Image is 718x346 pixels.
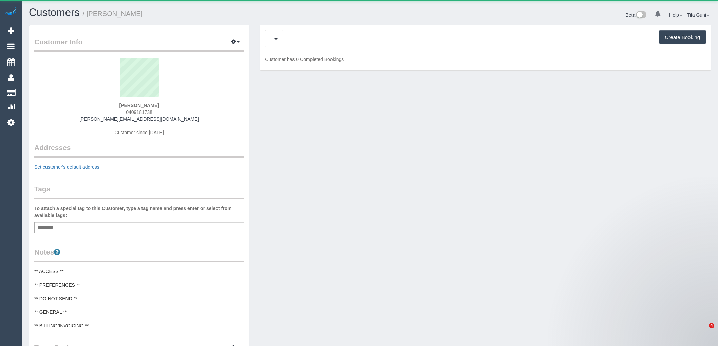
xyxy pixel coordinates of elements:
[79,116,199,122] a: [PERSON_NAME][EMAIL_ADDRESS][DOMAIN_NAME]
[115,130,164,135] span: Customer since [DATE]
[695,323,711,339] iframe: Intercom live chat
[265,56,706,63] p: Customer has 0 Completed Bookings
[709,323,714,328] span: 4
[34,184,244,199] legend: Tags
[29,6,80,18] a: Customers
[625,12,646,18] a: Beta
[34,205,244,219] label: To attach a special tag to this Customer, type a tag name and press enter or select from availabl...
[4,7,18,16] img: Automaid Logo
[687,12,710,18] a: Tifa Guni
[83,10,143,17] small: / [PERSON_NAME]
[126,109,152,115] span: 0409181738
[119,103,159,108] strong: [PERSON_NAME]
[635,11,646,20] img: New interface
[34,164,99,170] a: Set customer's default address
[34,37,244,52] legend: Customer Info
[34,247,244,262] legend: Notes
[659,30,706,44] button: Create Booking
[669,12,682,18] a: Help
